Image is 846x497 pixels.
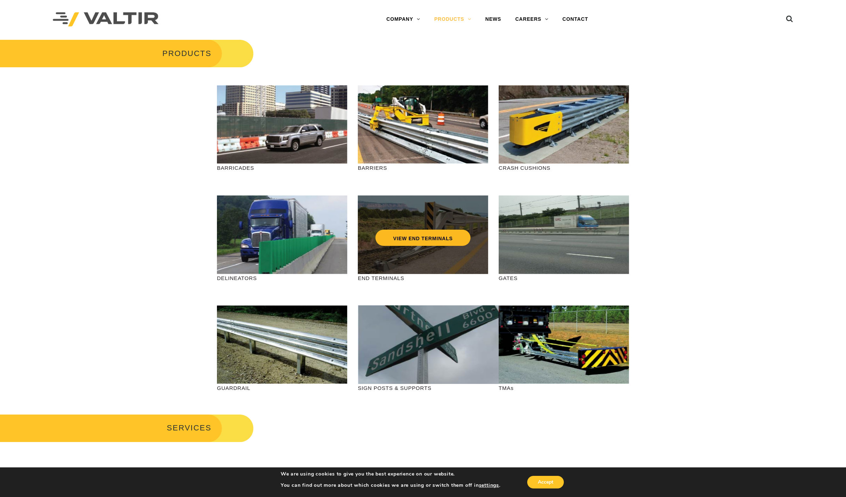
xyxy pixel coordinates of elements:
[478,12,508,26] a: NEWS
[499,274,629,282] p: GATES
[281,471,500,477] p: We are using cookies to give you the best experience on our website.
[379,12,427,26] a: COMPANY
[358,384,488,392] p: SIGN POSTS & SUPPORTS
[499,164,629,172] p: CRASH CUSHIONS
[555,12,595,26] a: CONTACT
[217,384,347,392] p: GUARDRAIL
[53,12,158,27] img: Valtir
[479,482,499,489] button: settings
[358,274,488,282] p: END TERMINALS
[217,164,347,172] p: BARRICADES
[527,476,564,489] button: Accept
[281,482,500,489] p: You can find out more about which cookies we are using or switch them off in .
[508,12,555,26] a: CAREERS
[217,274,347,282] p: DELINEATORS
[427,12,478,26] a: PRODUCTS
[499,384,629,392] p: TMAs
[358,164,488,172] p: BARRIERS
[375,230,470,246] a: VIEW END TERMINALS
